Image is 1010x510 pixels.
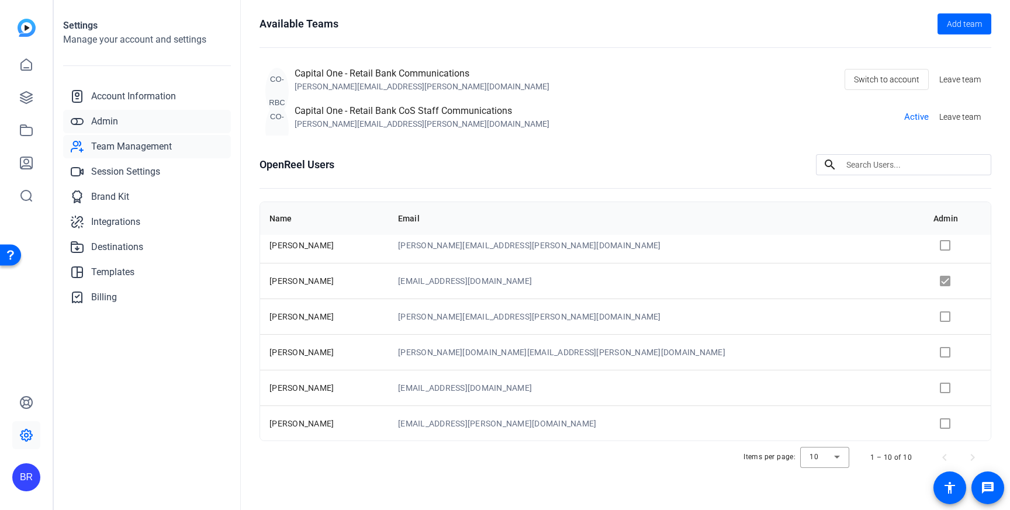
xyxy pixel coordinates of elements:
[947,18,982,30] span: Add team
[91,290,117,304] span: Billing
[854,68,919,91] span: Switch to account
[931,443,959,471] button: Previous page
[924,202,991,235] th: Admin
[389,202,924,235] th: Email
[981,481,995,495] mat-icon: message
[295,118,549,130] div: [PERSON_NAME][EMAIL_ADDRESS][PERSON_NAME][DOMAIN_NAME]
[12,463,40,491] div: BR
[63,33,231,47] h2: Manage your account and settings
[260,202,389,235] th: Name
[389,227,924,263] td: [PERSON_NAME][EMAIL_ADDRESS][PERSON_NAME][DOMAIN_NAME]
[959,443,987,471] button: Next page
[63,160,231,183] a: Session Settings
[269,241,334,250] span: [PERSON_NAME]
[63,110,231,133] a: Admin
[91,89,176,103] span: Account Information
[943,481,957,495] mat-icon: accessibility
[260,157,334,173] h1: OpenReel Users
[91,115,118,129] span: Admin
[939,111,981,123] span: Leave team
[63,261,231,284] a: Templates
[845,69,929,90] button: Switch to account
[260,16,338,32] h1: Available Teams
[269,383,334,393] span: [PERSON_NAME]
[63,235,231,259] a: Destinations
[846,158,982,172] input: Search Users...
[870,452,912,463] div: 1 – 10 of 10
[389,263,924,299] td: [EMAIL_ADDRESS][DOMAIN_NAME]
[63,286,231,309] a: Billing
[91,265,134,279] span: Templates
[91,165,160,179] span: Session Settings
[389,370,924,405] td: [EMAIL_ADDRESS][DOMAIN_NAME]
[63,135,231,158] a: Team Management
[269,419,334,428] span: [PERSON_NAME]
[91,190,129,204] span: Brand Kit
[743,451,795,463] div: Items per page:
[91,140,172,154] span: Team Management
[269,312,334,321] span: [PERSON_NAME]
[938,13,991,34] button: Add team
[63,19,231,33] h1: Settings
[389,405,924,441] td: [EMAIL_ADDRESS][PERSON_NAME][DOMAIN_NAME]
[91,240,143,254] span: Destinations
[904,110,929,124] span: Active
[295,67,549,81] div: Capital One - Retail Bank Communications
[18,19,36,37] img: blue-gradient.svg
[63,210,231,234] a: Integrations
[816,158,844,172] mat-icon: search
[935,106,985,127] button: Leave team
[935,69,985,90] button: Leave team
[63,85,231,108] a: Account Information
[389,299,924,334] td: [PERSON_NAME][EMAIL_ADDRESS][PERSON_NAME][DOMAIN_NAME]
[295,81,549,92] div: [PERSON_NAME][EMAIL_ADDRESS][PERSON_NAME][DOMAIN_NAME]
[265,105,289,152] div: CO-RBCSC
[265,68,289,115] div: CO-RBC
[63,185,231,209] a: Brand Kit
[269,276,334,286] span: [PERSON_NAME]
[295,104,549,118] div: Capital One - Retail Bank CoS Staff Communications
[389,334,924,370] td: [PERSON_NAME][DOMAIN_NAME][EMAIL_ADDRESS][PERSON_NAME][DOMAIN_NAME]
[91,215,140,229] span: Integrations
[269,348,334,357] span: [PERSON_NAME]
[939,74,981,86] span: Leave team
